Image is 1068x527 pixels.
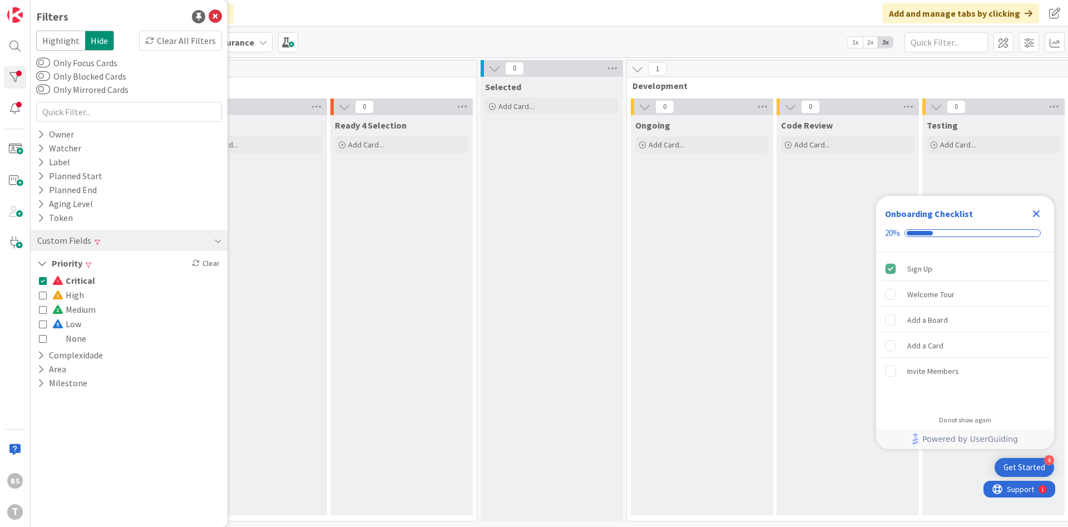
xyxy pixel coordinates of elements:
[881,282,1050,307] div: Welcome Tour is incomplete.
[36,211,74,225] div: Token
[939,416,991,425] div: Do not show again
[882,429,1049,449] a: Powered by UserGuiding
[485,81,521,92] span: Selected
[36,71,50,82] button: Only Blocked Cards
[881,333,1050,358] div: Add a Card is incomplete.
[649,140,684,150] span: Add Card...
[52,317,81,331] span: Low
[876,252,1054,408] div: Checklist items
[36,362,67,376] button: Area
[904,32,988,52] input: Quick Filter...
[995,458,1054,477] div: Open Get Started checklist, remaining modules: 4
[36,127,75,141] div: Owner
[36,84,50,95] button: Only Mirrored Cards
[655,100,674,114] span: 0
[882,3,1039,23] div: Add and manage tabs by clicking
[881,308,1050,332] div: Add a Board is incomplete.
[907,262,932,275] div: Sign Up
[348,140,384,150] span: Add Card...
[648,62,667,76] span: 1
[36,183,98,197] div: Planned End
[36,57,50,68] button: Only Focus Cards
[876,429,1054,449] div: Footer
[907,339,943,352] div: Add a Card
[41,80,463,91] span: Upstream
[505,62,524,75] span: 0
[947,100,966,114] span: 0
[794,140,830,150] span: Add Card...
[801,100,820,114] span: 0
[85,31,114,51] span: Hide
[23,2,51,15] span: Support
[36,197,94,211] div: Aging Level
[881,257,1050,281] div: Sign Up is complete.
[1027,205,1045,223] div: Close Checklist
[498,101,534,111] span: Add Card...
[907,288,955,301] div: Welcome Tour
[36,8,68,25] div: Filters
[1044,455,1054,465] div: 4
[139,31,222,51] div: Clear All Filters
[885,207,973,220] div: Onboarding Checklist
[58,4,61,13] div: 1
[36,155,71,169] div: Label
[36,141,82,155] div: Watcher
[876,196,1054,449] div: Checklist Container
[39,331,86,346] button: None
[878,37,893,48] span: 3x
[39,288,84,302] button: High
[927,120,958,131] span: Testing
[52,331,86,346] span: None
[885,228,900,238] div: 20%
[36,376,88,390] button: Milestone
[907,313,948,327] div: Add a Board
[36,102,222,122] input: Quick Filter...
[36,169,103,183] div: Planned Start
[190,257,222,270] div: Clear
[781,120,833,131] span: Code Review
[881,359,1050,383] div: Invite Members is incomplete.
[635,120,670,131] span: Ongoing
[7,473,23,489] div: BS
[848,37,863,48] span: 1x
[7,504,23,520] div: T
[36,234,92,248] div: Custom Fields
[36,257,83,270] button: Priority
[52,302,96,317] span: Medium
[355,100,374,114] span: 0
[52,273,95,288] span: Critical
[36,83,128,96] label: Only Mirrored Cards
[863,37,878,48] span: 2x
[39,273,95,288] button: Critical
[36,31,85,51] span: Highlight
[1003,462,1045,473] div: Get Started
[52,288,84,302] span: High
[940,140,976,150] span: Add Card...
[922,432,1018,446] span: Powered by UserGuiding
[36,348,104,362] button: Complexidade
[39,317,81,331] button: Low
[36,56,117,70] label: Only Focus Cards
[335,120,407,131] span: Ready 4 Selection
[907,365,959,378] div: Invite Members
[885,228,1045,238] div: Checklist progress: 20%
[39,302,96,317] button: Medium
[36,70,126,83] label: Only Blocked Cards
[7,7,23,23] img: Visit kanbanzone.com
